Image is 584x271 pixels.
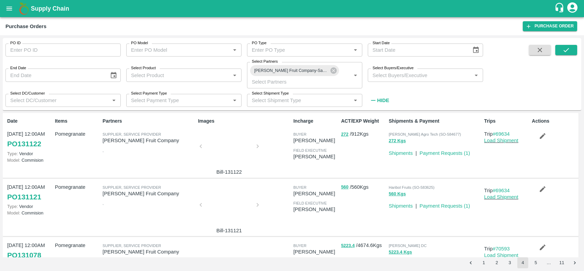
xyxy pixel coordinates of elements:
[7,150,52,157] p: Vendor
[484,245,529,252] p: Trip
[389,150,413,156] a: Shipments
[55,242,100,249] p: Pomegranate
[484,118,529,125] p: Trips
[504,257,515,268] button: Go to page 3
[293,248,338,256] p: [PERSON_NAME]
[7,157,52,163] p: Commision
[293,132,306,136] span: buyer
[103,137,195,144] p: [PERSON_NAME] Fruit Company
[249,96,349,105] input: Select Shipment Type
[569,257,580,268] button: Go to next page
[293,206,338,213] p: [PERSON_NAME]
[389,118,481,125] p: Shipments & Payment
[250,65,339,76] div: [PERSON_NAME] Fruit Company-Sangamner, [GEOGRAPHIC_DATA]-8806596856
[419,150,470,156] a: Payment Requests (1)
[341,131,349,138] button: 272
[389,248,412,256] button: 5223.4 Kgs
[252,59,278,64] label: Select Partners
[204,168,255,176] p: Bill-131122
[10,91,45,96] label: Select DC/Customer
[5,44,121,57] input: Enter PO ID
[103,244,161,248] span: Supplier, Service Provider
[131,40,148,46] label: PO Model
[465,257,476,268] button: Go to previous page
[478,257,489,268] button: Go to page 1
[7,242,52,249] p: [DATE] 12:00AM
[351,96,360,105] button: Open
[493,131,510,137] a: #69634
[293,153,338,160] p: [PERSON_NAME]
[493,246,510,251] a: #70593
[293,244,306,248] span: buyer
[293,148,327,152] span: field executive
[5,69,104,82] input: End Date
[128,46,219,54] input: Enter PO Model
[1,1,17,16] button: open drawer
[8,96,107,105] input: Select DC/Customer
[103,118,195,125] p: Partners
[204,227,255,234] p: Bill-131121
[131,65,156,71] label: Select Product
[341,130,386,138] p: / 912 Kgs
[230,46,239,54] button: Open
[7,138,41,150] a: PO131122
[55,183,100,191] p: Pomegranate
[10,40,21,46] label: PO ID
[7,151,18,156] span: Type:
[469,44,482,57] button: Choose date
[556,257,567,268] button: Go to page 11
[293,118,338,125] p: Incharge
[389,137,406,145] button: 272 Kgs
[109,96,118,105] button: Open
[389,203,413,209] a: Shipments
[566,1,579,16] div: account of current user
[5,22,47,31] div: Purchase Orders
[464,257,581,268] nav: pagination navigation
[10,65,26,71] label: End Date
[7,204,18,209] span: Type:
[103,190,195,197] p: [PERSON_NAME] Fruit Company
[7,249,41,261] a: PO131078
[517,257,528,268] button: page 4
[341,183,349,191] button: 560
[7,210,52,216] p: Commision
[128,71,228,79] input: Select Product
[389,190,406,198] button: 560 Kgs
[293,185,306,189] span: buyer
[373,65,414,71] label: Select Buyers/Executive
[7,158,20,163] span: Model:
[389,244,427,248] span: [PERSON_NAME] DC
[252,40,267,46] label: PO Type
[55,130,100,138] p: Pomegranate
[419,203,470,209] a: Payment Requests (1)
[484,252,518,258] a: Load Shipment
[7,203,52,210] p: Vendor
[351,71,360,80] button: Open
[554,2,566,15] div: customer-support
[103,201,104,205] span: ,
[523,21,577,31] a: Purchase Order
[532,118,577,125] p: Actions
[389,185,434,189] span: Haribol Fruits (SO-583625)
[484,138,518,143] a: Load Shipment
[230,96,239,105] button: Open
[413,199,417,210] div: |
[31,5,69,12] b: Supply Chain
[7,210,20,215] span: Model:
[7,118,52,125] p: Date
[103,185,161,189] span: Supplier, Service Provider
[250,67,332,74] span: [PERSON_NAME] Fruit Company-Sangamner, [GEOGRAPHIC_DATA]-8806596856
[341,242,355,250] button: 5223.4
[103,248,195,256] p: [PERSON_NAME] Fruit Company
[252,91,289,96] label: Select Shipment Type
[31,4,554,13] a: Supply Chain
[103,132,161,136] span: Supplier, Service Provider
[530,257,541,268] button: Go to page 5
[293,137,338,144] p: [PERSON_NAME]
[472,71,481,80] button: Open
[198,118,291,125] p: Images
[341,242,386,249] p: / 4674.6 Kgs
[370,71,470,79] input: Select Buyers/Executive
[413,147,417,157] div: |
[368,44,467,57] input: Start Date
